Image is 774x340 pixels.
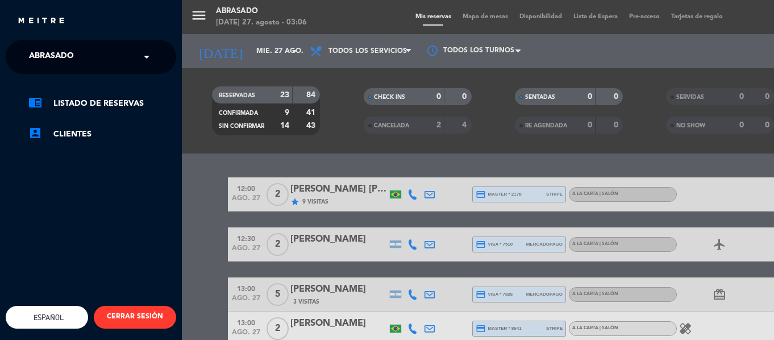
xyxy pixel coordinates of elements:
span: Abrasado [29,45,74,69]
a: chrome_reader_modeListado de Reservas [28,97,176,110]
i: account_box [28,126,42,140]
button: CERRAR SESIÓN [94,306,176,329]
img: MEITRE [17,17,65,26]
a: account_boxClientes [28,127,176,141]
span: Español [31,313,64,322]
i: chrome_reader_mode [28,96,42,109]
